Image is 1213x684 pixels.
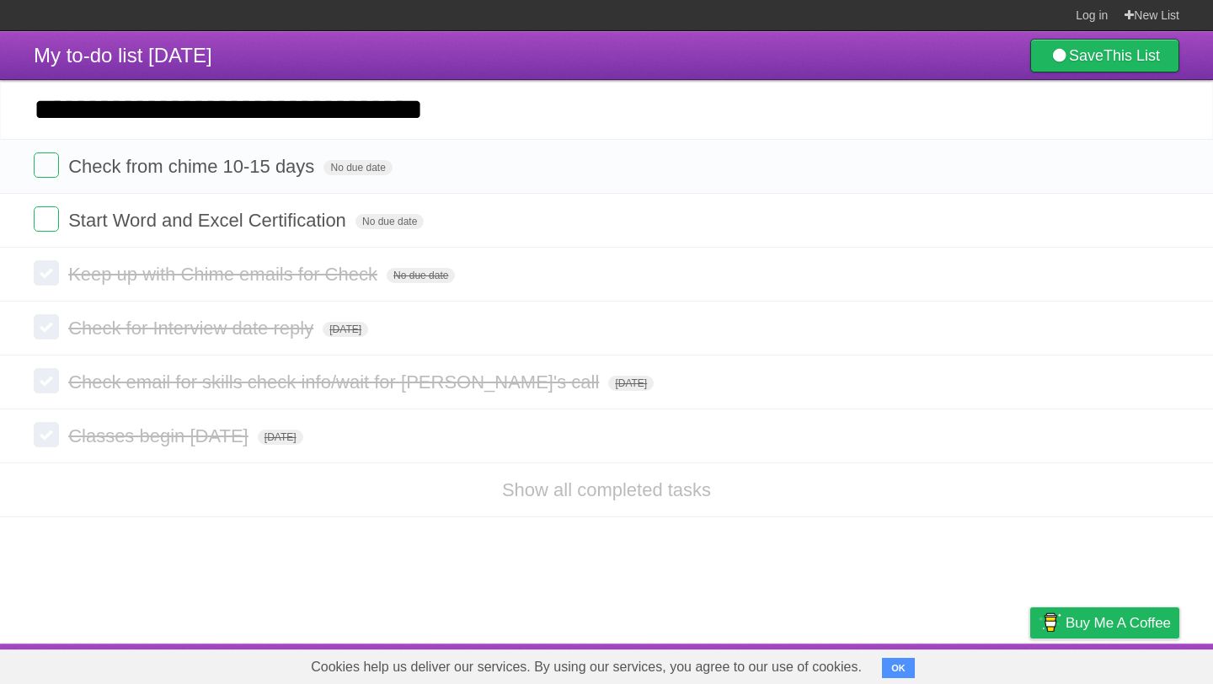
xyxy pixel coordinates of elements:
span: [DATE] [608,376,654,391]
a: Suggest a feature [1073,648,1179,680]
label: Done [34,260,59,286]
a: Developers [862,648,930,680]
span: No due date [387,268,455,283]
a: Privacy [1008,648,1052,680]
a: SaveThis List [1030,39,1179,72]
img: Buy me a coffee [1039,608,1061,637]
a: Terms [951,648,988,680]
label: Done [34,152,59,178]
span: Keep up with Chime emails for Check [68,264,382,285]
span: Classes begin [DATE] [68,425,253,446]
span: Check email for skills check info/wait for [PERSON_NAME]'s call [68,371,603,393]
a: Buy me a coffee [1030,607,1179,639]
span: Buy me a coffee [1066,608,1171,638]
span: My to-do list [DATE] [34,44,212,67]
b: This List [1103,47,1160,64]
span: No due date [355,214,424,229]
a: Show all completed tasks [502,479,711,500]
span: Cookies help us deliver our services. By using our services, you agree to our use of cookies. [294,650,879,684]
a: About [806,648,842,680]
span: [DATE] [258,430,303,445]
span: No due date [323,160,392,175]
span: Start Word and Excel Certification [68,210,350,231]
span: Check from chime 10-15 days [68,156,318,177]
label: Done [34,206,59,232]
span: [DATE] [323,322,368,337]
label: Done [34,314,59,339]
label: Done [34,422,59,447]
label: Done [34,368,59,393]
button: OK [882,658,915,678]
span: Check for Interview date reply [68,318,318,339]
